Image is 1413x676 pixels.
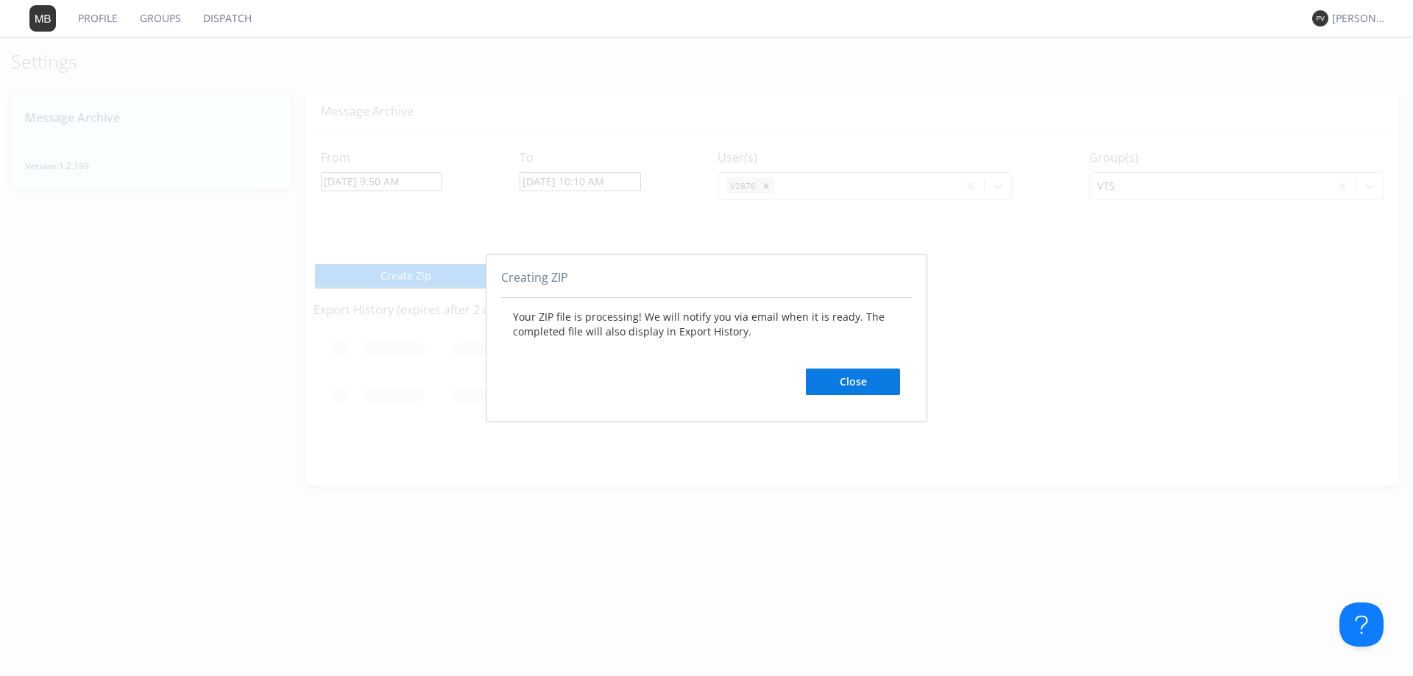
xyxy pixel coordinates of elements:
[486,254,927,423] div: abcd
[1312,10,1328,26] img: 373638.png
[1339,602,1384,647] iframe: Toggle Customer Support
[806,369,900,395] button: Close
[29,5,56,32] img: 373638.png
[501,269,912,299] div: Creating ZIP
[1332,11,1387,26] div: [PERSON_NAME] *
[501,298,912,407] div: Your ZIP file is processing! We will notify you via email when it is ready. The completed file wi...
